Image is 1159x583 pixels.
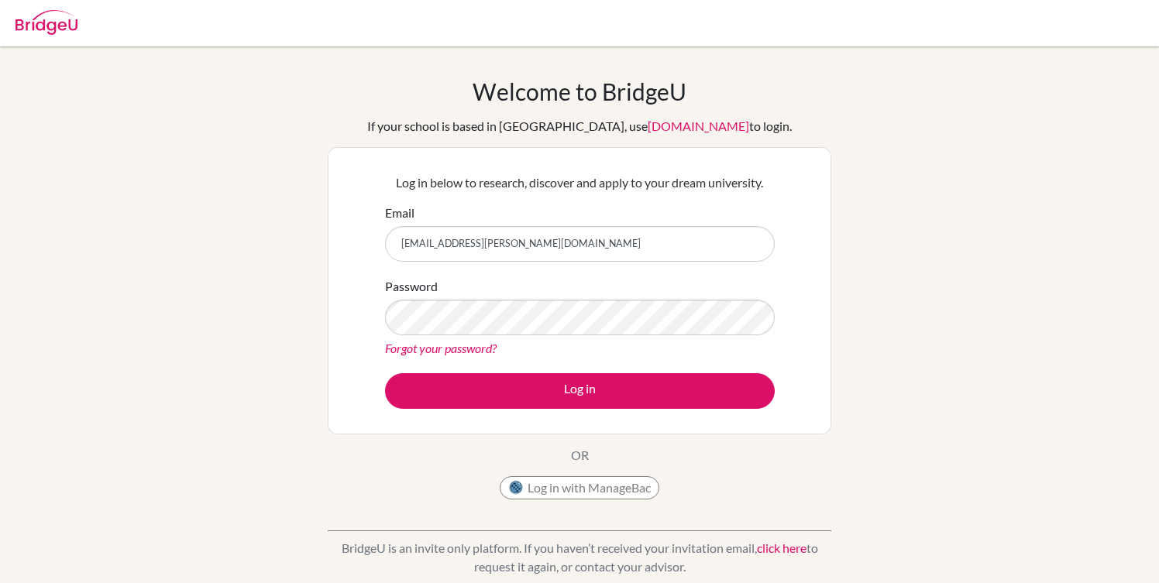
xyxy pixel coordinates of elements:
[385,204,414,222] label: Email
[385,277,438,296] label: Password
[385,173,775,192] p: Log in below to research, discover and apply to your dream university.
[571,446,589,465] p: OR
[367,117,792,135] div: If your school is based in [GEOGRAPHIC_DATA], use to login.
[328,539,831,576] p: BridgeU is an invite only platform. If you haven’t received your invitation email, to request it ...
[500,476,659,499] button: Log in with ManageBac
[15,10,77,35] img: Bridge-U
[385,373,775,409] button: Log in
[648,118,749,133] a: [DOMAIN_NAME]
[757,540,806,555] a: click here
[385,341,497,355] a: Forgot your password?
[473,77,686,105] h1: Welcome to BridgeU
